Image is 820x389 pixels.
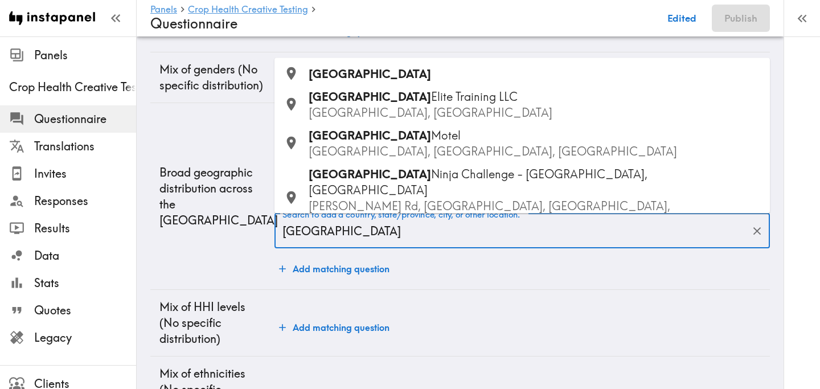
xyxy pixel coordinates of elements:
span: [GEOGRAPHIC_DATA] [309,128,431,142]
span: Panels [34,47,136,63]
button: Edited [661,5,703,32]
span: [GEOGRAPHIC_DATA] [309,89,431,103]
span: Questionnaire [34,111,136,127]
button: Add matching question [274,316,394,339]
span: Data [34,248,136,264]
label: Search to add a country, state/province, city, or other location. [282,208,520,221]
p: Mix of genders (No specific distribution) [159,62,265,93]
span: Ninja Challenge - [GEOGRAPHIC_DATA], [GEOGRAPHIC_DATA] [309,166,647,196]
span: Translations [34,138,136,154]
p: Broad geographic distribution across the [GEOGRAPHIC_DATA] [159,165,265,228]
span: Legacy [34,330,136,346]
p: [GEOGRAPHIC_DATA], [GEOGRAPHIC_DATA] [309,104,761,120]
span: Motel [431,128,461,142]
button: Add matching question [274,257,394,280]
h4: Questionnaire [150,15,652,32]
span: Invites [34,166,136,182]
a: Panels [150,5,177,15]
p: [PERSON_NAME] Rd, [GEOGRAPHIC_DATA], [GEOGRAPHIC_DATA], [GEOGRAPHIC_DATA] [309,198,761,230]
button: Clear [748,223,766,240]
span: Results [34,220,136,236]
a: Crop Health Creative Testing [188,5,308,15]
p: [GEOGRAPHIC_DATA], [GEOGRAPHIC_DATA], [GEOGRAPHIC_DATA] [309,143,761,159]
span: [GEOGRAPHIC_DATA] [309,166,431,181]
p: Mix of HHI levels (No specific distribution) [159,299,265,347]
span: Elite Training LLC [431,89,518,103]
span: Responses [34,193,136,209]
span: Stats [34,275,136,291]
span: Quotes [34,302,136,318]
span: [GEOGRAPHIC_DATA] [309,66,431,80]
span: Crop Health Creative Testing [9,79,136,95]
